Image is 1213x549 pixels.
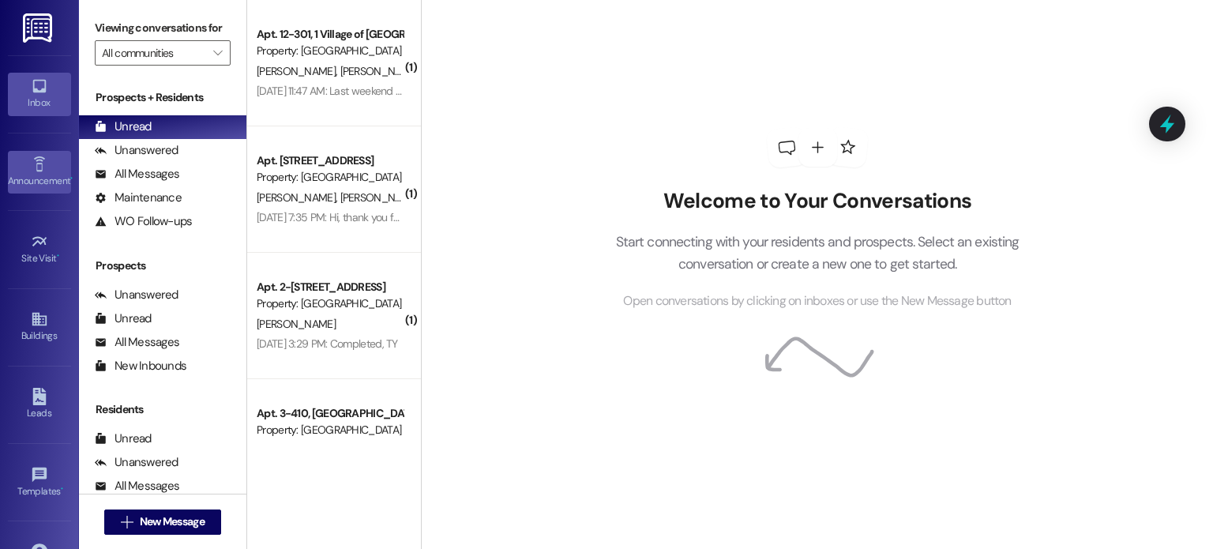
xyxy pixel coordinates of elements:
p: Start connecting with your residents and prospects. Select an existing conversation or create a n... [591,231,1043,276]
span: [PERSON_NAME] [257,317,336,331]
span: Open conversations by clicking on inboxes or use the New Message button [623,291,1011,311]
div: Unanswered [95,142,178,159]
span: [PERSON_NAME] [257,190,340,205]
div: Unread [95,118,152,135]
div: Property: [GEOGRAPHIC_DATA] [257,43,403,59]
div: Apt. [STREET_ADDRESS] [257,152,403,169]
a: Templates • [8,461,71,504]
div: Unanswered [95,287,178,303]
label: Viewing conversations for [95,16,231,40]
a: Leads [8,383,71,426]
a: Site Visit • [8,228,71,271]
div: All Messages [95,166,179,182]
div: Unread [95,431,152,447]
div: Prospects [79,258,246,274]
div: [DATE] 7:35 PM: Hi, thank you for your message. Our team will get back to you [DATE] during regul... [257,210,763,224]
button: New Message [104,510,221,535]
span: New Message [140,513,205,530]
div: New Inbounds [95,358,186,374]
span: • [70,173,73,184]
span: • [57,250,59,261]
i:  [213,47,222,59]
span: [PERSON_NAME] [340,190,419,205]
img: ResiDesk Logo [23,13,55,43]
a: Buildings [8,306,71,348]
div: Apt. 3-410, [GEOGRAPHIC_DATA] [257,405,403,422]
div: WO Follow-ups [95,213,192,230]
i:  [121,516,133,528]
span: [PERSON_NAME] [257,64,340,78]
div: Maintenance [95,190,182,206]
h2: Welcome to Your Conversations [591,189,1043,214]
div: [DATE] 3:29 PM: Completed, TY [257,337,398,351]
div: Property: [GEOGRAPHIC_DATA] [257,422,403,438]
div: Apt. 2-[STREET_ADDRESS] [257,279,403,295]
div: All Messages [95,334,179,351]
div: Unread [95,310,152,327]
div: [DATE] 11:47 AM: Last weekend for the pool why is it closest [257,84,523,98]
div: Property: [GEOGRAPHIC_DATA] [257,169,403,186]
div: Apt. 12-301, 1 Village of [GEOGRAPHIC_DATA] [257,26,403,43]
span: [PERSON_NAME] [340,64,419,78]
span: • [61,483,63,494]
div: Prospects + Residents [79,89,246,106]
div: Property: [GEOGRAPHIC_DATA] [257,295,403,312]
div: Unanswered [95,454,178,471]
a: Inbox [8,73,71,115]
input: All communities [102,40,205,66]
div: Residents [79,401,246,418]
div: All Messages [95,478,179,494]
